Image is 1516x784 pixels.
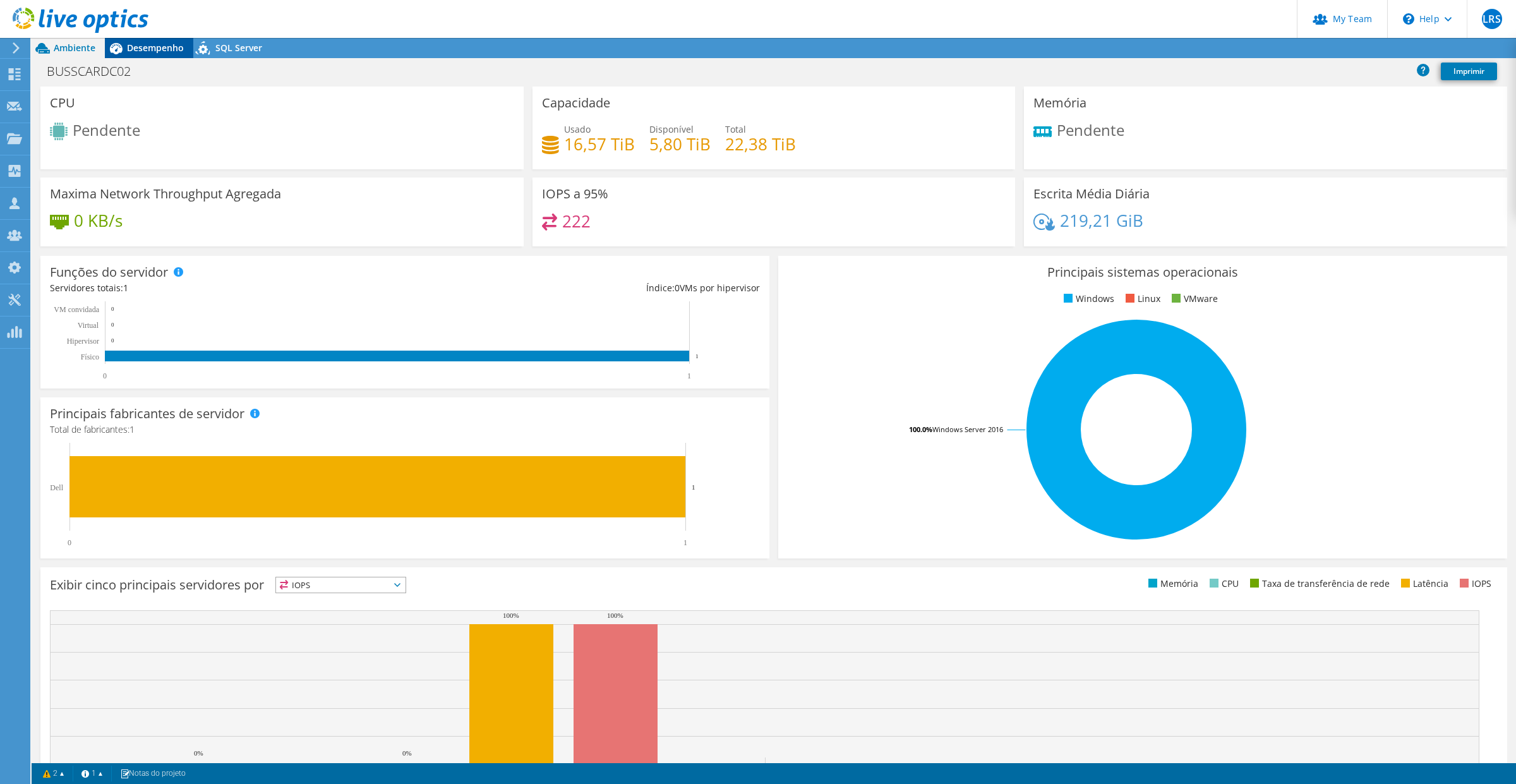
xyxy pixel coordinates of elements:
[1206,577,1239,591] li: CPU
[81,353,99,361] tspan: Físico
[68,538,71,547] text: 0
[50,265,168,279] h3: Funções do servidor
[405,281,760,295] div: Índice: VMs por hipervisor
[1057,119,1124,140] span: Pendente
[1122,292,1160,306] li: Linux
[50,483,63,492] text: Dell
[1061,292,1114,306] li: Windows
[123,282,128,294] span: 1
[687,371,691,380] text: 1
[67,337,99,346] text: Hipervisor
[54,42,95,54] span: Ambiente
[194,749,203,757] text: 0%
[78,321,99,330] text: Virtual
[725,137,796,151] h4: 22,38 TiB
[1060,214,1143,227] h4: 219,21 GiB
[276,577,406,593] span: IOPS
[1169,292,1218,306] li: VMware
[1145,577,1198,591] li: Memória
[1441,63,1497,80] a: Imprimir
[111,337,114,344] text: 0
[41,64,150,78] h1: BUSSCARDC02
[788,265,1498,279] h3: Principais sistemas operacionais
[54,305,99,314] text: VM convidada
[695,353,699,359] text: 1
[402,749,412,757] text: 0%
[725,123,746,135] span: Total
[1457,577,1491,591] li: IOPS
[103,371,107,380] text: 0
[73,766,112,781] a: 1
[649,123,694,135] span: Disponível
[50,187,281,201] h3: Maxima Network Throughput Agregada
[1033,187,1150,201] h3: Escrita Média Diária
[34,766,73,781] a: 2
[607,612,623,619] text: 100%
[215,42,262,54] span: SQL Server
[564,137,635,151] h4: 16,57 TiB
[111,322,114,328] text: 0
[1403,13,1414,25] svg: \n
[562,214,591,228] h4: 222
[649,137,711,151] h4: 5,80 TiB
[50,281,405,295] div: Servidores totais:
[50,96,75,110] h3: CPU
[542,96,610,110] h3: Capacidade
[50,407,244,421] h3: Principais fabricantes de servidor
[1033,96,1086,110] h3: Memória
[675,282,680,294] span: 0
[564,123,591,135] span: Usado
[74,214,123,227] h4: 0 KB/s
[542,187,608,201] h3: IOPS a 95%
[1247,577,1390,591] li: Taxa de transferência de rede
[503,612,519,619] text: 100%
[932,425,1003,434] tspan: Windows Server 2016
[692,483,695,491] text: 1
[683,538,687,547] text: 1
[111,306,114,312] text: 0
[1398,577,1448,591] li: Latência
[129,423,135,435] span: 1
[1482,9,1502,29] span: LRS
[111,766,195,781] a: Notas do projeto
[73,119,140,140] span: Pendente
[127,42,184,54] span: Desempenho
[50,423,760,437] h4: Total de fabricantes:
[909,425,932,434] tspan: 100.0%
